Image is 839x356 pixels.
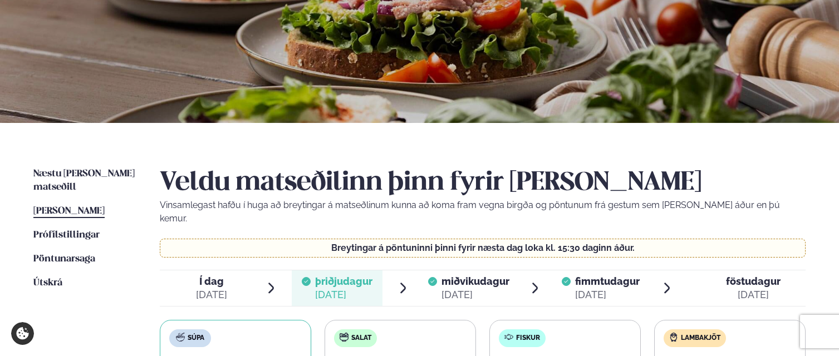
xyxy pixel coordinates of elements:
[33,169,135,192] span: Næstu [PERSON_NAME] matseðill
[351,334,371,343] span: Salat
[575,275,640,287] span: fimmtudagur
[33,278,62,288] span: Útskrá
[196,288,227,301] div: [DATE]
[33,206,105,216] span: [PERSON_NAME]
[33,205,105,218] a: [PERSON_NAME]
[171,244,794,253] p: Breytingar á pöntuninni þinni fyrir næsta dag loka kl. 15:30 daginn áður.
[441,288,509,301] div: [DATE]
[669,333,678,342] img: Lamb.svg
[176,333,185,342] img: soup.svg
[726,288,781,301] div: [DATE]
[315,275,372,287] span: þriðjudagur
[340,333,349,342] img: salad.svg
[160,167,806,199] h2: Veldu matseðilinn þinn fyrir [PERSON_NAME]
[33,230,100,240] span: Prófílstillingar
[726,275,781,287] span: föstudagur
[441,275,509,287] span: miðvikudagur
[11,322,34,345] a: Cookie settings
[516,334,540,343] span: Fiskur
[504,333,513,342] img: fish.svg
[33,254,95,264] span: Pöntunarsaga
[188,334,204,343] span: Súpa
[33,276,62,290] a: Útskrá
[33,229,100,242] a: Prófílstillingar
[33,167,138,194] a: Næstu [PERSON_NAME] matseðill
[315,288,372,301] div: [DATE]
[160,199,806,225] p: Vinsamlegast hafðu í huga að breytingar á matseðlinum kunna að koma fram vegna birgða og pöntunum...
[575,288,640,301] div: [DATE]
[196,275,227,288] span: Í dag
[33,253,95,266] a: Pöntunarsaga
[681,334,720,343] span: Lambakjöt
